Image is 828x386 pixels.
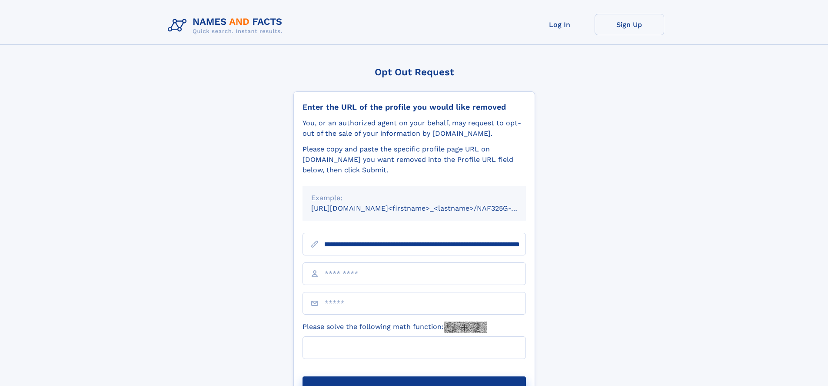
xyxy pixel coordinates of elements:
[311,204,542,212] small: [URL][DOMAIN_NAME]<firstname>_<lastname>/NAF325G-xxxxxxxx
[525,14,595,35] a: Log In
[164,14,289,37] img: Logo Names and Facts
[293,67,535,77] div: Opt Out Request
[303,118,526,139] div: You, or an authorized agent on your behalf, may request to opt-out of the sale of your informatio...
[303,144,526,175] div: Please copy and paste the specific profile page URL on [DOMAIN_NAME] you want removed into the Pr...
[595,14,664,35] a: Sign Up
[303,322,487,333] label: Please solve the following math function:
[303,102,526,112] div: Enter the URL of the profile you would like removed
[311,193,517,203] div: Example:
